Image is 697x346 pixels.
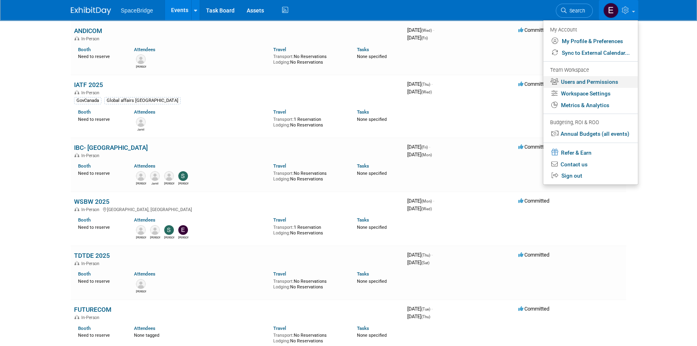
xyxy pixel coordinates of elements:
div: Need to reserve [78,223,122,230]
a: Tasks [357,217,369,223]
a: Metrics & Analytics [543,99,638,111]
a: Attendees [134,109,155,115]
span: Search [567,8,585,14]
img: Stella Gelerman [164,225,174,235]
a: ANDICOM [74,27,102,35]
span: [DATE] [407,259,429,265]
img: Jamil Joseph [150,171,160,181]
span: Lodging: [273,122,290,128]
a: Tasks [357,47,369,52]
div: Need to reserve [78,331,122,338]
a: Workspace Settings [543,88,638,99]
span: (Sat) [421,261,429,265]
span: Lodging: [273,176,290,182]
a: Tasks [357,163,369,169]
span: - [433,198,434,204]
div: GovCanada [74,97,101,104]
span: (Wed) [421,207,432,211]
a: Travel [273,325,286,331]
div: Stella Gelerman [178,181,188,186]
a: Contact us [543,159,638,170]
div: David Gelerman [136,235,146,240]
span: [DATE] [407,205,432,211]
span: Committed [518,144,549,150]
span: [DATE] [407,81,433,87]
a: Attendees [134,47,155,52]
img: Amir Kashani [164,171,174,181]
span: - [433,27,434,33]
span: (Mon) [421,199,432,203]
a: Booth [78,109,91,115]
img: Mike Di Paolo [150,225,160,235]
span: [DATE] [407,151,432,157]
div: [GEOGRAPHIC_DATA], [GEOGRAPHIC_DATA] [74,206,401,212]
div: 1 Reservation No Reservations [273,115,345,128]
a: Attendees [134,325,155,331]
span: [DATE] [407,198,434,204]
img: Victor Yeung [136,279,146,289]
div: Victor Yeung [136,289,146,294]
a: Booth [78,163,91,169]
img: ExhibitDay [71,7,111,15]
span: [DATE] [407,306,433,312]
span: (Thu) [421,315,430,319]
div: Need to reserve [78,277,122,284]
span: [DATE] [407,27,434,33]
div: Need to reserve [78,169,122,176]
div: Jamil Joseph [136,127,146,132]
span: None specified [357,54,387,59]
span: SpaceBridge [121,7,153,14]
span: None specified [357,333,387,338]
a: IATF 2025 [74,81,103,89]
a: Sync to External Calendar... [543,47,638,59]
div: Jamil Joseph [150,181,160,186]
span: - [431,306,433,312]
img: In-Person Event [74,90,79,94]
span: (Wed) [421,28,432,33]
div: David Gelerman [136,181,146,186]
img: In-Person Event [74,315,79,319]
img: Elizabeth Gelerman [603,3,619,18]
img: In-Person Event [74,261,79,265]
span: [DATE] [407,313,430,319]
span: - [429,144,430,150]
span: Transport: [273,225,294,230]
a: Tasks [357,109,369,115]
span: Transport: [273,279,294,284]
span: (Fri) [421,36,428,40]
span: In-Person [81,315,102,320]
span: Committed [518,198,549,204]
div: Elizabeth Gelerman [178,235,188,240]
span: Committed [518,81,549,87]
img: Jamil Joseph [136,117,146,127]
a: Search [556,4,593,18]
a: FUTURECOM [74,306,111,313]
img: David Gelerman [136,171,146,181]
a: Booth [78,47,91,52]
a: Travel [273,47,286,52]
span: Committed [518,252,549,258]
span: Lodging: [273,60,290,65]
span: None specified [357,117,387,122]
a: My Profile & Preferences [543,35,638,47]
a: Travel [273,109,286,115]
span: None specified [357,225,387,230]
span: In-Person [81,207,102,212]
span: (Thu) [421,253,430,257]
img: David Gelerman [136,225,146,235]
a: Booth [78,325,91,331]
div: Stella Gelerman [164,235,174,240]
span: [DATE] [407,35,428,41]
div: Budgeting, ROI & ROO [550,118,630,127]
div: No Reservations No Reservations [273,277,345,290]
a: Sign out [543,170,638,182]
img: In-Person Event [74,153,79,157]
span: (Thu) [421,82,430,87]
a: Booth [78,217,91,223]
a: TDTDE 2025 [74,252,110,259]
span: - [431,252,433,258]
img: In-Person Event [74,36,79,40]
span: None specified [357,279,387,284]
a: WSBW 2025 [74,198,109,205]
span: None specified [357,171,387,176]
